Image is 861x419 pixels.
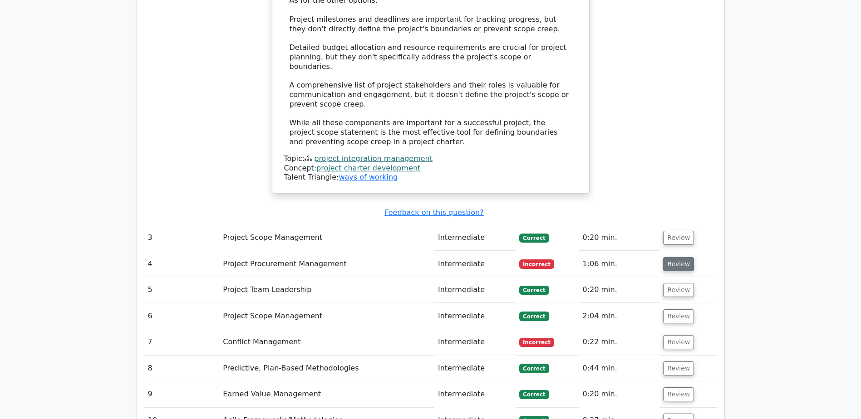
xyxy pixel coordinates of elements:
button: Review [663,257,694,271]
span: Incorrect [519,259,554,268]
span: Correct [519,364,549,373]
td: 0:44 min. [579,356,660,381]
td: 3 [144,225,220,251]
td: 6 [144,303,220,329]
a: Feedback on this question? [384,208,483,217]
span: Incorrect [519,338,554,347]
td: Project Scope Management [219,225,434,251]
div: Talent Triangle: [284,154,577,182]
td: Intermediate [434,225,516,251]
td: 0:20 min. [579,225,660,251]
td: Intermediate [434,381,516,407]
td: Project Scope Management [219,303,434,329]
td: Intermediate [434,251,516,277]
button: Review [663,231,694,245]
span: Correct [519,286,549,295]
td: Intermediate [434,329,516,355]
a: ways of working [339,173,398,181]
td: Intermediate [434,277,516,303]
td: 1:06 min. [579,251,660,277]
span: Correct [519,390,549,399]
button: Review [663,361,694,375]
div: Topic: [284,154,577,164]
button: Review [663,283,694,297]
button: Review [663,309,694,323]
button: Review [663,387,694,401]
span: Correct [519,312,549,321]
td: Intermediate [434,356,516,381]
td: 7 [144,329,220,355]
td: 8 [144,356,220,381]
a: project charter development [316,164,420,172]
td: 2:04 min. [579,303,660,329]
div: Concept: [284,164,577,173]
td: 0:20 min. [579,277,660,303]
td: Intermediate [434,303,516,329]
td: Project Procurement Management [219,251,434,277]
td: Project Team Leadership [219,277,434,303]
span: Correct [519,234,549,243]
td: Earned Value Management [219,381,434,407]
td: 4 [144,251,220,277]
a: project integration management [314,154,433,163]
td: Conflict Management [219,329,434,355]
td: 0:22 min. [579,329,660,355]
td: Predictive, Plan-Based Methodologies [219,356,434,381]
td: 5 [144,277,220,303]
td: 9 [144,381,220,407]
td: 0:20 min. [579,381,660,407]
button: Review [663,335,694,349]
